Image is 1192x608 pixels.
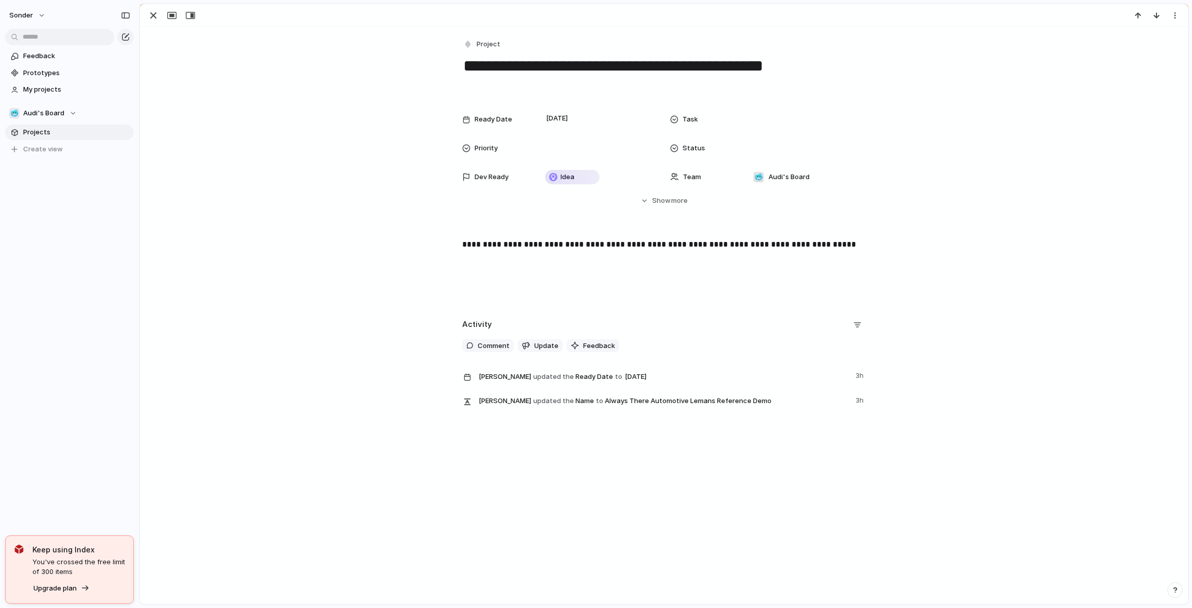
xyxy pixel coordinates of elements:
span: Show [652,196,671,206]
span: Comment [478,341,510,351]
span: You've crossed the free limit of 300 items [32,557,125,577]
span: Prototypes [23,68,130,78]
button: sonder [5,7,51,24]
span: [PERSON_NAME] [479,396,531,406]
button: Feedback [567,339,619,353]
span: Keep using Index [32,544,125,555]
span: more [671,196,688,206]
span: Audi's Board [23,108,64,118]
span: [DATE] [544,112,571,125]
span: 3h [855,369,866,381]
span: to [596,396,603,406]
button: Showmore [462,192,866,210]
span: to [615,372,622,382]
a: Prototypes [5,65,134,81]
span: Ready Date [475,114,512,125]
button: Create view [5,142,134,157]
span: Create view [23,144,63,154]
div: 🥶 [9,108,20,118]
button: 🥶Audi's Board [5,106,134,121]
span: sonder [9,10,33,21]
div: 🥶 [753,172,764,182]
span: Priority [475,143,498,153]
span: updated the [533,396,574,406]
span: Ready Date [479,369,849,384]
span: Upgrade plan [33,583,77,594]
span: Project [477,39,500,49]
button: Comment [462,339,514,353]
button: Project [461,37,503,52]
span: updated the [533,372,574,382]
span: Update [534,341,558,351]
h2: Activity [462,319,492,331]
span: Audi's Board [768,172,810,182]
span: My projects [23,84,130,95]
span: 3h [855,393,866,406]
span: Feedback [23,51,130,61]
span: Idea [560,172,574,182]
a: My projects [5,82,134,97]
a: Feedback [5,48,134,64]
span: [DATE] [622,371,650,383]
span: Task [682,114,698,125]
span: [PERSON_NAME] [479,372,531,382]
span: Status [682,143,705,153]
a: Projects [5,125,134,140]
span: Projects [23,127,130,137]
span: Dev Ready [475,172,509,182]
button: Upgrade plan [30,581,93,596]
span: Feedback [583,341,615,351]
span: Name Always There Automotive Lemans Reference Demo [479,393,849,408]
button: Update [518,339,563,353]
span: Team [683,172,701,182]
